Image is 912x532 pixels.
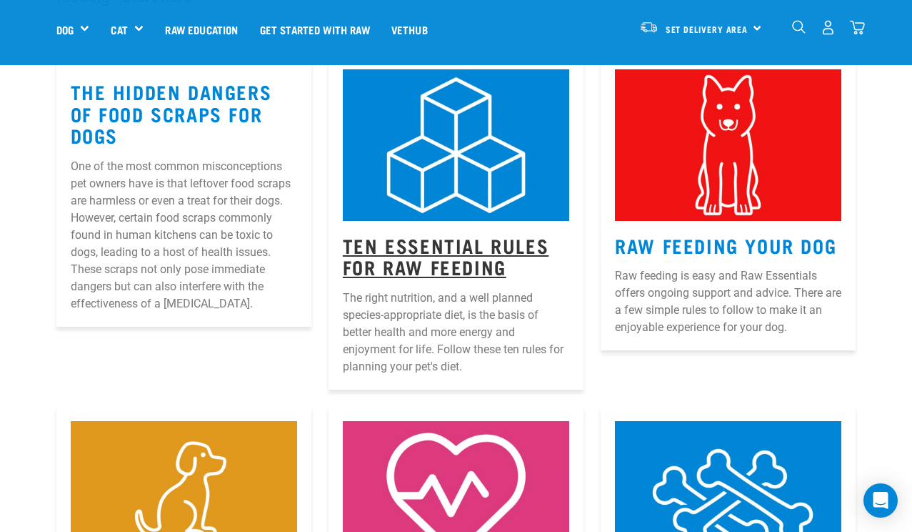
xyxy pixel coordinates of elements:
[111,21,127,38] a: Cat
[615,240,836,250] a: Raw Feeding Your Dog
[343,240,548,272] a: Ten Essential Rules for Raw Feeding
[249,1,381,58] a: Get started with Raw
[343,69,569,221] img: 1.jpg
[821,20,836,35] img: user.png
[615,69,841,221] img: 2.jpg
[381,1,439,58] a: Vethub
[56,21,74,38] a: Dog
[850,20,865,35] img: home-icon@2x.png
[154,1,249,58] a: Raw Education
[343,290,569,375] p: The right nutrition, and a well planned species-appropriate diet, is the basis of better health a...
[615,267,841,336] p: Raw feeding is easy and Raw Essentials offers ongoing support and advice. There are a few simple ...
[863,483,898,518] div: Open Intercom Messenger
[639,21,658,34] img: van-moving.png
[71,86,272,140] a: The Hidden Dangers of Food Scraps for Dogs
[792,20,806,34] img: home-icon-1@2x.png
[71,158,297,312] p: One of the most common misconceptions pet owners have is that leftover food scraps are harmless o...
[666,26,748,31] span: Set Delivery Area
